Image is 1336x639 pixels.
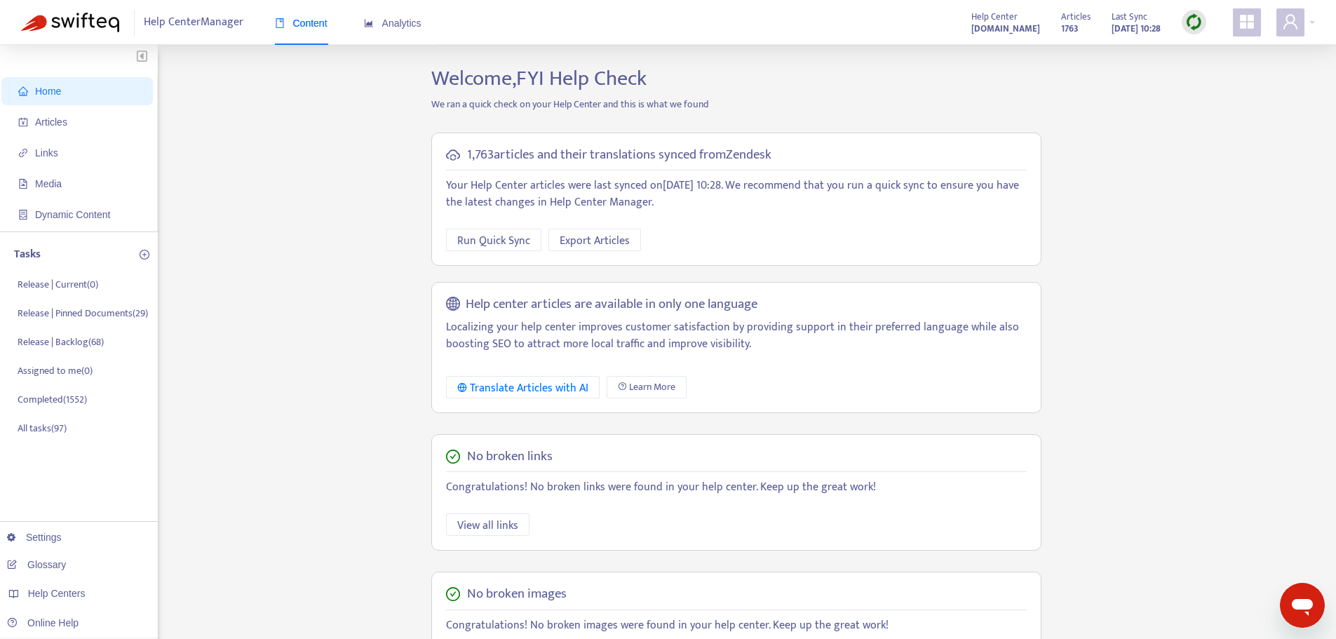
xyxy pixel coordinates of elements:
[421,97,1052,112] p: We ran a quick check on your Help Center and this is what we found
[467,586,567,603] h5: No broken images
[18,86,28,96] span: home
[1280,583,1325,628] iframe: Button to launch messaging window
[144,9,243,36] span: Help Center Manager
[18,421,67,436] p: All tasks ( 97 )
[446,148,460,162] span: cloud-sync
[457,232,530,250] span: Run Quick Sync
[275,18,328,29] span: Content
[18,117,28,127] span: account-book
[364,18,421,29] span: Analytics
[28,588,86,599] span: Help Centers
[446,513,529,536] button: View all links
[18,306,148,321] p: Release | Pinned Documents ( 29 )
[446,319,1027,353] p: Localizing your help center improves customer satisfaction by providing support in their preferre...
[1112,21,1161,36] strong: [DATE] 10:28
[1185,13,1203,31] img: sync.dc5367851b00ba804db3.png
[607,376,687,398] a: Learn More
[457,517,518,534] span: View all links
[1239,13,1255,30] span: appstore
[35,147,58,159] span: Links
[560,232,630,250] span: Export Articles
[548,229,641,251] button: Export Articles
[446,297,460,313] span: global
[18,363,93,378] p: Assigned to me ( 0 )
[457,379,588,397] div: Translate Articles with AI
[7,617,79,628] a: Online Help
[35,86,61,97] span: Home
[971,21,1040,36] strong: [DOMAIN_NAME]
[35,116,67,128] span: Articles
[446,479,1027,496] p: Congratulations! No broken links were found in your help center. Keep up the great work!
[275,18,285,28] span: book
[1282,13,1299,30] span: user
[431,61,647,96] span: Welcome, FYI Help Check
[1112,9,1147,25] span: Last Sync
[140,250,149,260] span: plus-circle
[446,229,541,251] button: Run Quick Sync
[35,209,110,220] span: Dynamic Content
[14,246,41,263] p: Tasks
[466,297,757,313] h5: Help center articles are available in only one language
[7,559,66,570] a: Glossary
[971,9,1018,25] span: Help Center
[21,13,119,32] img: Swifteq
[629,379,675,395] span: Learn More
[364,18,374,28] span: area-chart
[18,210,28,220] span: container
[35,178,62,189] span: Media
[446,177,1027,211] p: Your Help Center articles were last synced on [DATE] 10:28 . We recommend that you run a quick sy...
[7,532,62,543] a: Settings
[1061,21,1079,36] strong: 1763
[18,277,98,292] p: Release | Current ( 0 )
[446,617,1027,634] p: Congratulations! No broken images were found in your help center. Keep up the great work!
[446,450,460,464] span: check-circle
[971,20,1040,36] a: [DOMAIN_NAME]
[18,335,104,349] p: Release | Backlog ( 68 )
[446,376,600,398] button: Translate Articles with AI
[18,392,87,407] p: Completed ( 1552 )
[18,179,28,189] span: file-image
[18,148,28,158] span: link
[1061,9,1091,25] span: Articles
[446,587,460,601] span: check-circle
[467,147,771,163] h5: 1,763 articles and their translations synced from Zendesk
[467,449,553,465] h5: No broken links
